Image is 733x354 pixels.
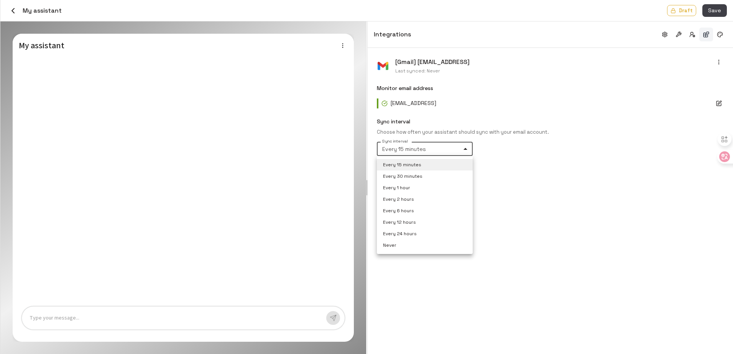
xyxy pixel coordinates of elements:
li: Never [377,239,473,251]
li: Every 6 hours [377,205,473,216]
li: Every 30 minutes [377,170,473,182]
li: Every 1 hour [377,182,473,193]
li: Every 15 minutes [377,159,473,170]
li: Every 12 hours [377,216,473,228]
li: Every 24 hours [377,228,473,239]
li: Every 2 hours [377,193,473,205]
